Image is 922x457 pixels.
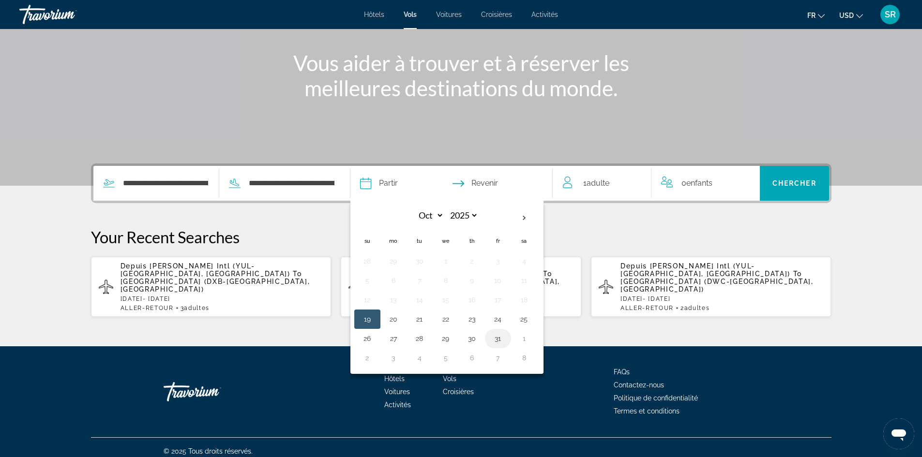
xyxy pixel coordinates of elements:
[490,274,506,287] button: Day 10
[490,312,506,326] button: Day 24
[793,270,802,278] span: To
[471,177,498,190] span: Revenir
[490,332,506,345] button: Day 31
[531,11,558,18] a: Activités
[877,4,903,25] button: User Menu
[681,177,712,190] span: 0
[91,227,831,247] p: Your Recent Searches
[164,377,260,406] a: Go Home
[839,8,863,22] button: Change currency
[464,293,480,307] button: Day 16
[680,305,710,311] span: 2
[516,351,532,365] button: Day 8
[19,2,116,27] a: Travorium
[760,166,829,201] button: Search
[438,332,453,345] button: Day 29
[386,293,401,307] button: Day 13
[839,12,854,19] span: USD
[93,166,829,201] div: Search widget
[293,270,302,278] span: To
[121,305,174,311] span: ALLER-RETOUR
[883,418,914,449] iframe: Кнопка запуска окна обмена сообщениями
[184,305,210,311] span: Adultes
[164,447,253,455] span: © 2025 Tous droits réservés.
[384,375,405,383] a: Hôtels
[516,332,532,345] button: Day 1
[620,278,814,293] span: [GEOGRAPHIC_DATA] (DWC-[GEOGRAPHIC_DATA], [GEOGRAPHIC_DATA])
[438,274,453,287] button: Day 8
[490,351,506,365] button: Day 7
[404,11,417,18] a: Vols
[620,262,790,278] span: [PERSON_NAME] Intl (YUL-[GEOGRAPHIC_DATA], [GEOGRAPHIC_DATA])
[412,332,427,345] button: Day 28
[516,312,532,326] button: Day 25
[438,351,453,365] button: Day 5
[384,401,411,409] a: Activités
[614,407,680,415] a: Termes et conditions
[490,254,506,268] button: Day 3
[360,312,375,326] button: Day 19
[516,293,532,307] button: Day 18
[807,8,825,22] button: Change language
[464,351,480,365] button: Day 6
[412,207,444,224] select: Select month
[443,375,456,383] a: Vols
[121,262,290,278] span: [PERSON_NAME] Intl (YUL-[GEOGRAPHIC_DATA], [GEOGRAPHIC_DATA])
[360,254,375,268] button: Day 28
[464,274,480,287] button: Day 9
[453,166,498,201] button: Select return date
[684,305,710,311] span: Adultes
[412,312,427,326] button: Day 21
[614,368,630,376] a: FAQs
[436,11,462,18] a: Voitures
[885,10,896,19] span: SR
[443,388,474,396] a: Croisières
[181,305,210,311] span: 3
[412,254,427,268] button: Day 30
[438,293,453,307] button: Day 15
[583,177,609,190] span: 1
[686,178,712,188] span: Enfants
[516,254,532,268] button: Day 4
[591,256,831,317] button: Depuis [PERSON_NAME] Intl (YUL-[GEOGRAPHIC_DATA], [GEOGRAPHIC_DATA]) To [GEOGRAPHIC_DATA] (DWC-[G...
[384,388,410,396] a: Voitures
[464,254,480,268] button: Day 2
[620,262,647,270] span: Depuis
[360,351,375,365] button: Day 2
[360,166,398,201] button: Select depart date
[614,381,664,389] a: Contactez-nous
[360,293,375,307] button: Day 12
[360,274,375,287] button: Day 5
[341,256,581,317] button: Depuis [PERSON_NAME] Intl (YUL-[GEOGRAPHIC_DATA], [GEOGRAPHIC_DATA]) To [GEOGRAPHIC_DATA] (DXB-[G...
[614,394,698,402] a: Politique de confidentialité
[386,351,401,365] button: Day 3
[587,178,609,188] span: Adulte
[481,11,512,18] a: Croisières
[438,254,453,268] button: Day 1
[620,295,824,302] p: [DATE] - [DATE]
[543,270,552,278] span: To
[620,305,674,311] span: ALLER-RETOUR
[412,274,427,287] button: Day 7
[464,332,480,345] button: Day 30
[490,293,506,307] button: Day 17
[354,207,537,368] table: Left calendar grid
[412,351,427,365] button: Day 4
[386,332,401,345] button: Day 27
[91,256,332,317] button: Depuis [PERSON_NAME] Intl (YUL-[GEOGRAPHIC_DATA], [GEOGRAPHIC_DATA]) To [GEOGRAPHIC_DATA] (DXB-[G...
[772,179,816,187] span: Chercher
[364,11,384,18] a: Hôtels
